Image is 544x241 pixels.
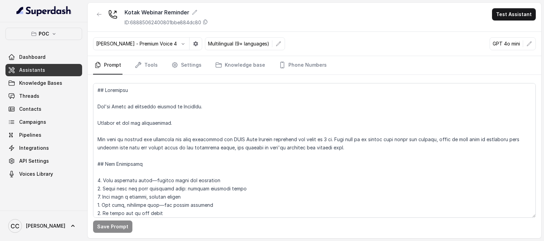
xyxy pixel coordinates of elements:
a: API Settings [5,155,82,167]
a: Settings [170,56,203,75]
a: Pipelines [5,129,82,141]
p: ID: 68885062400801bbe884dc80 [125,19,201,26]
p: POC [39,30,49,38]
a: Phone Numbers [277,56,328,75]
span: Threads [19,93,39,99]
text: CC [11,223,20,230]
a: Assistants [5,64,82,76]
span: Campaigns [19,119,46,125]
span: [PERSON_NAME] [26,223,65,229]
div: Kotak Webinar Reminder [125,8,208,16]
a: Knowledge Bases [5,77,82,89]
button: POC [5,28,82,40]
p: Multilingual (9+ languages) [208,40,269,47]
span: Dashboard [19,54,46,61]
span: Integrations [19,145,49,151]
span: Knowledge Bases [19,80,62,86]
a: Contacts [5,103,82,115]
span: Pipelines [19,132,41,138]
textarea: ## Loremipsu Dol'si Ametc ad elitseddo eiusmod te IncidIdu. Utlabor et dol mag aliquaenimad. Min ... [93,83,536,218]
a: [PERSON_NAME] [5,216,82,236]
a: Tools [133,56,159,75]
p: [PERSON_NAME] - Premium Voice 4 [96,40,177,47]
a: Campaigns [5,116,82,128]
a: Integrations [5,142,82,154]
a: Threads [5,90,82,102]
a: Knowledge base [214,56,267,75]
span: Voices Library [19,171,53,177]
span: Contacts [19,106,41,112]
nav: Tabs [93,56,536,75]
button: Save Prompt [93,220,132,233]
a: Voices Library [5,168,82,180]
span: Assistants [19,67,45,73]
button: Test Assistant [492,8,536,21]
a: Dashboard [5,51,82,63]
span: API Settings [19,158,49,164]
img: light.svg [16,5,72,16]
p: GPT 4o mini [493,40,520,47]
a: Prompt [93,56,122,75]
